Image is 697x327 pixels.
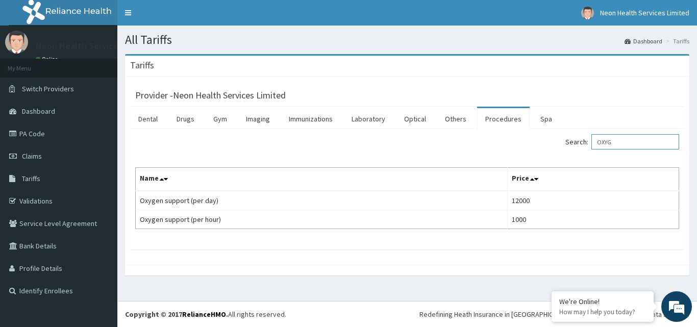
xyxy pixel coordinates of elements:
span: We're online! [59,98,141,202]
img: User Image [581,7,594,19]
span: Claims [22,152,42,161]
span: Dashboard [22,107,55,116]
strong: Copyright © 2017 . [125,310,228,319]
td: 12000 [508,191,679,210]
span: Switch Providers [22,84,74,93]
td: Oxygen support (per hour) [136,210,508,229]
a: Optical [396,108,434,130]
h3: Tariffs [130,61,154,70]
a: RelianceHMO [182,310,226,319]
li: Tariffs [663,37,689,45]
a: Drugs [168,108,203,130]
a: Procedures [477,108,530,130]
textarea: Type your message and hit 'Enter' [5,218,194,254]
a: Gym [205,108,235,130]
img: d_794563401_company_1708531726252_794563401 [19,51,41,77]
h3: Provider - Neon Health Services Limited [135,91,286,100]
input: Search: [591,134,679,149]
a: Dental [130,108,166,130]
a: Dashboard [625,37,662,45]
span: Tariffs [22,174,40,183]
a: Immunizations [281,108,341,130]
label: Search: [565,134,679,149]
th: Price [508,168,679,191]
td: Oxygen support (per day) [136,191,508,210]
th: Name [136,168,508,191]
p: How may I help you today? [559,308,646,316]
a: Imaging [238,108,278,130]
div: We're Online! [559,297,646,306]
a: Others [437,108,475,130]
p: Neon Health Services Limited [36,41,155,51]
td: 1000 [508,210,679,229]
a: Spa [532,108,560,130]
h1: All Tariffs [125,33,689,46]
footer: All rights reserved. [117,301,697,327]
div: Chat with us now [53,57,171,70]
span: Neon Health Services Limited [600,8,689,17]
a: Online [36,56,60,63]
a: Laboratory [343,108,393,130]
img: User Image [5,31,28,54]
div: Minimize live chat window [167,5,192,30]
div: Redefining Heath Insurance in [GEOGRAPHIC_DATA] using Telemedicine and Data Science! [419,309,689,319]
